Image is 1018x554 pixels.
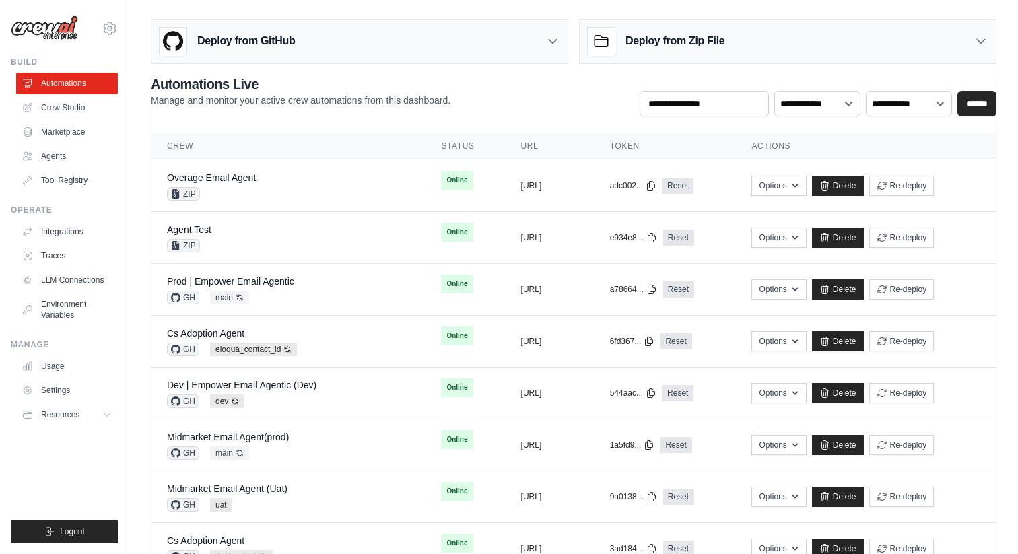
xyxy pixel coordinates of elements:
h2: Automations Live [151,75,450,94]
a: Reset [662,385,693,401]
span: Online [441,482,473,501]
span: uat [210,498,232,512]
img: GitHub Logo [160,28,186,55]
a: Overage Email Agent [167,172,256,183]
span: main [210,291,249,304]
a: Agents [16,145,118,167]
a: Usage [16,355,118,377]
button: 9a0138... [610,491,657,502]
a: Dev | Empower Email Agentic (Dev) [167,380,316,390]
a: Prod | Empower Email Agentic [167,276,294,287]
a: Environment Variables [16,293,118,326]
th: Status [425,133,504,160]
img: Logo [11,15,78,41]
span: Online [441,171,473,190]
button: Options [751,383,806,403]
a: Marketplace [16,121,118,143]
a: Agent Test [167,224,211,235]
button: Re-deploy [869,331,935,351]
span: Online [441,378,473,397]
span: Online [441,275,473,293]
span: Resources [41,409,79,420]
button: a78664... [610,284,657,295]
a: Delete [812,279,864,300]
a: Delete [812,228,864,248]
button: Options [751,435,806,455]
div: Build [11,57,118,67]
button: Re-deploy [869,435,935,455]
button: 3ad184... [610,543,657,554]
th: Actions [735,133,996,160]
button: Options [751,331,806,351]
button: Re-deploy [869,383,935,403]
a: Crew Studio [16,97,118,118]
a: Reset [660,437,691,453]
a: Midmarket Email Agent(prod) [167,431,289,442]
a: Delete [812,435,864,455]
a: LLM Connections [16,269,118,291]
button: e934e8... [610,232,657,243]
a: Settings [16,380,118,401]
span: eloqua_contact_id [210,343,297,356]
span: Logout [60,526,85,537]
a: Traces [16,245,118,267]
button: 1a5fd9... [610,440,655,450]
button: Options [751,487,806,507]
a: Midmarket Email Agent (Uat) [167,483,287,494]
a: Automations [16,73,118,94]
button: 544aac... [610,388,656,399]
span: GH [167,446,199,460]
button: Resources [16,404,118,425]
button: Logout [11,520,118,543]
div: Operate [11,205,118,215]
span: ZIP [167,239,200,252]
span: Online [441,534,473,553]
button: adc002... [610,180,656,191]
a: Integrations [16,221,118,242]
span: Online [441,430,473,449]
a: Reset [663,489,694,505]
a: Reset [660,333,691,349]
button: Re-deploy [869,228,935,248]
button: Re-deploy [869,176,935,196]
span: Online [441,223,473,242]
button: Options [751,228,806,248]
div: Manage [11,339,118,350]
span: GH [167,343,199,356]
a: Reset [663,230,694,246]
a: Delete [812,383,864,403]
span: GH [167,291,199,304]
th: Crew [151,133,425,160]
a: Delete [812,487,864,507]
iframe: Chat Widget [951,489,1018,554]
h3: Deploy from Zip File [625,33,724,49]
button: Re-deploy [869,487,935,507]
button: Options [751,176,806,196]
h3: Deploy from GitHub [197,33,295,49]
th: URL [505,133,594,160]
span: Online [441,326,473,345]
span: ZIP [167,187,200,201]
p: Manage and monitor your active crew automations from this dashboard. [151,94,450,107]
a: Cs Adoption Agent [167,328,244,339]
a: Reset [663,281,694,298]
span: main [210,446,249,460]
button: Options [751,279,806,300]
a: Delete [812,331,864,351]
button: Re-deploy [869,279,935,300]
a: Tool Registry [16,170,118,191]
span: GH [167,394,199,408]
span: dev [210,394,244,408]
a: Cs Adoption Agent [167,535,244,546]
a: Reset [662,178,693,194]
button: 6fd367... [610,336,655,347]
a: Delete [812,176,864,196]
span: GH [167,498,199,512]
th: Token [594,133,736,160]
